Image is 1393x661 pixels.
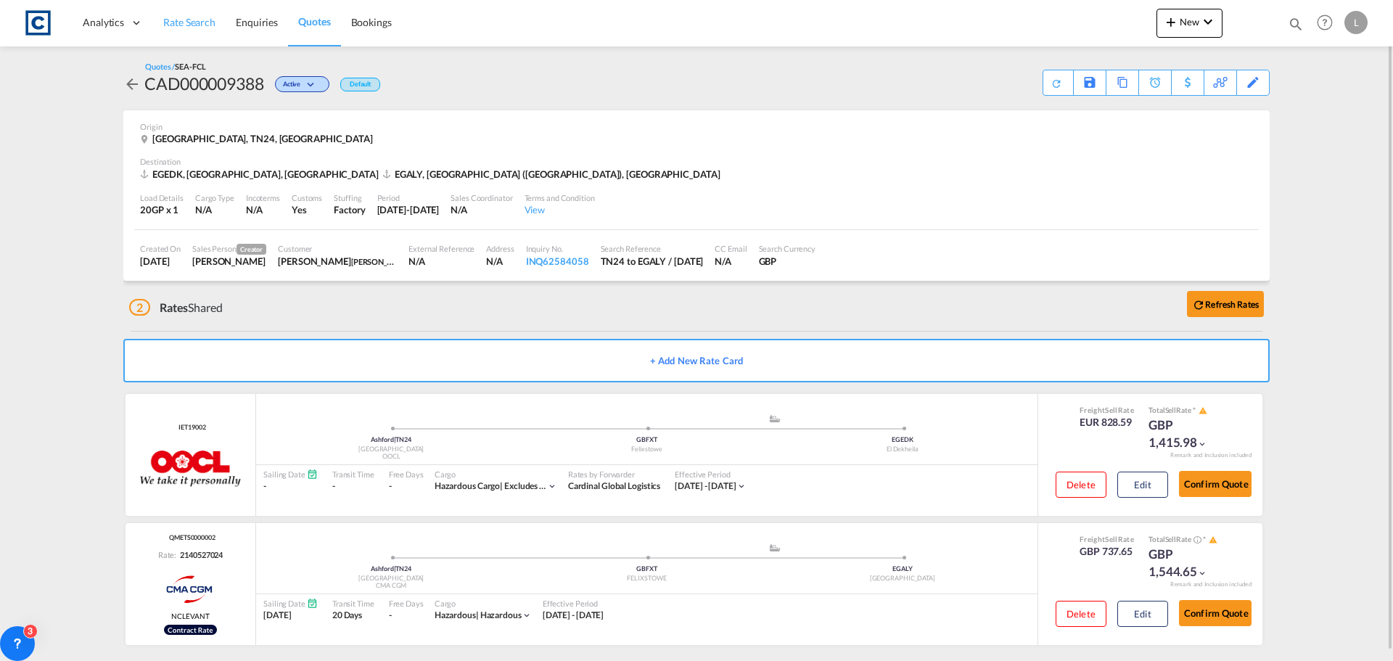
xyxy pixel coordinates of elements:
[152,133,373,144] span: [GEOGRAPHIC_DATA], TN24, [GEOGRAPHIC_DATA]
[435,469,557,480] div: Cargo
[389,480,392,493] div: -
[140,132,377,145] div: Ashford, TN24, United Kingdom
[264,72,333,95] div: Change Status Here
[140,168,382,181] div: EGEDK, El Dekheila, Africa
[766,544,784,551] md-icon: assets/icons/custom/ship-fill.svg
[1080,415,1134,430] div: EUR 828.59
[1080,405,1134,415] div: Freight Rate
[1191,535,1201,546] button: Spot Rates are dynamic & can fluctuate with time
[154,572,227,608] img: CMACGM API
[140,156,1253,167] div: Destination
[519,435,774,445] div: GBFXT
[83,15,124,30] span: Analytics
[1179,471,1252,497] button: Confirm Quote
[123,72,144,95] div: icon-arrow-left
[158,549,177,560] span: Rate:
[129,299,150,316] span: 2
[1187,291,1264,317] button: icon-refreshRefresh Rates
[547,481,557,491] md-icon: icon-chevron-down
[292,192,322,203] div: Customs
[175,423,205,432] div: Contract / Rate Agreement / Tariff / Spot Pricing Reference Number: IET19002
[237,244,266,255] span: Creator
[568,480,661,493] div: Cardinal Global Logistics
[304,81,321,89] md-icon: icon-chevron-down
[140,121,1253,132] div: Origin
[165,533,215,543] div: Contract / Rate Agreement / Tariff / Spot Pricing Reference Number: QMETS0000002
[775,564,1030,574] div: EGALY
[123,75,141,93] md-icon: icon-arrow-left
[1156,9,1223,38] button: icon-plus 400-fgNewicon-chevron-down
[246,203,263,216] div: N/A
[307,469,318,480] md-icon: Schedules Available
[263,609,318,622] div: [DATE]
[263,598,318,609] div: Sailing Date
[759,243,816,254] div: Search Currency
[568,469,661,480] div: Rates by Forwarder
[192,255,266,268] div: Lynsey Heaton
[1207,535,1217,546] button: icon-alert
[163,16,215,28] span: Rate Search
[1056,472,1106,498] button: Delete
[395,564,411,572] span: TN24
[525,192,595,203] div: Terms and Condition
[715,255,747,268] div: N/A
[165,533,215,543] span: QMETS0000002
[519,564,774,574] div: GBFXT
[1148,546,1221,580] div: GBP 1,544.65
[351,16,392,28] span: Bookings
[140,451,242,487] img: OOCL
[278,255,397,268] div: Andrea Locarno
[1117,601,1168,627] button: Edit
[145,61,206,72] div: Quotes /SEA-FCL
[1056,601,1106,627] button: Delete
[263,480,318,493] div: -
[164,625,217,635] img: contract-rate.png
[759,255,816,268] div: GBP
[340,78,380,91] div: Default
[775,574,1030,583] div: [GEOGRAPHIC_DATA]
[1051,70,1066,89] div: Quote PDF is not available at this time
[195,192,234,203] div: Cargo Type
[1105,406,1117,414] span: Sell
[175,423,205,432] span: IET19002
[522,610,532,620] md-icon: icon-chevron-down
[377,192,440,203] div: Period
[408,243,474,254] div: External Reference
[123,339,1270,382] button: + Add New Rate Card
[519,574,774,583] div: FELIXSTOWE
[140,203,184,216] div: 20GP x 1
[526,255,589,268] div: INQ62584058
[351,255,444,267] span: [PERSON_NAME] Logisitcs
[263,445,519,454] div: [GEOGRAPHIC_DATA]
[22,7,54,39] img: 1fdb9190129311efbfaf67cbb4249bed.jpeg
[389,598,424,609] div: Free Days
[164,625,217,635] div: Rollable available
[1049,75,1064,91] md-icon: icon-refresh
[1165,406,1177,414] span: Sell
[675,469,747,480] div: Effective Period
[715,243,747,254] div: CC Email
[394,435,396,443] span: |
[236,16,278,28] span: Enquiries
[395,435,411,443] span: TN24
[160,300,189,314] span: Rates
[1080,534,1134,544] div: Freight Rate
[1197,406,1207,416] button: icon-alert
[1205,299,1259,310] b: Refresh Rates
[736,481,747,491] md-icon: icon-chevron-down
[263,574,519,583] div: [GEOGRAPHIC_DATA]
[175,62,205,71] span: SEA-FCL
[486,255,514,268] div: N/A
[435,480,547,493] div: excludes class 1 & 7
[140,192,184,203] div: Load Details
[1162,16,1217,28] span: New
[377,203,440,216] div: 30 Sep 2025
[140,255,181,268] div: 19 Aug 2025
[775,435,1030,445] div: EGEDK
[389,609,392,622] div: -
[1209,535,1217,544] md-icon: icon-alert
[246,192,280,203] div: Incoterms
[382,168,724,181] div: EGALY, Alexandria (El Iskandariya), Africa
[278,243,397,254] div: Customer
[1165,535,1177,543] span: Sell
